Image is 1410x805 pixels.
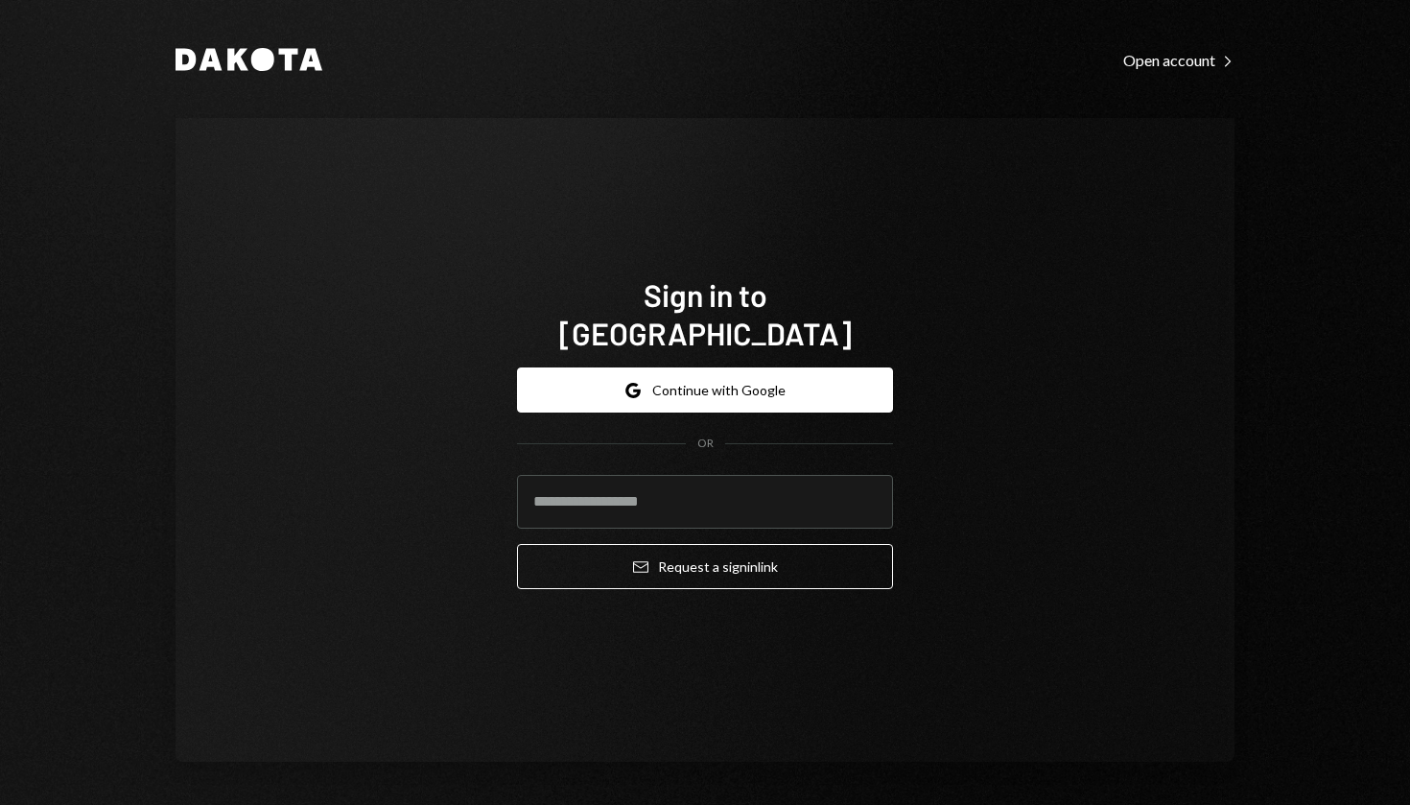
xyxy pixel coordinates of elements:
[517,275,893,352] h1: Sign in to [GEOGRAPHIC_DATA]
[1123,51,1234,70] div: Open account
[517,544,893,589] button: Request a signinlink
[697,436,714,452] div: OR
[517,367,893,413] button: Continue with Google
[1123,49,1234,70] a: Open account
